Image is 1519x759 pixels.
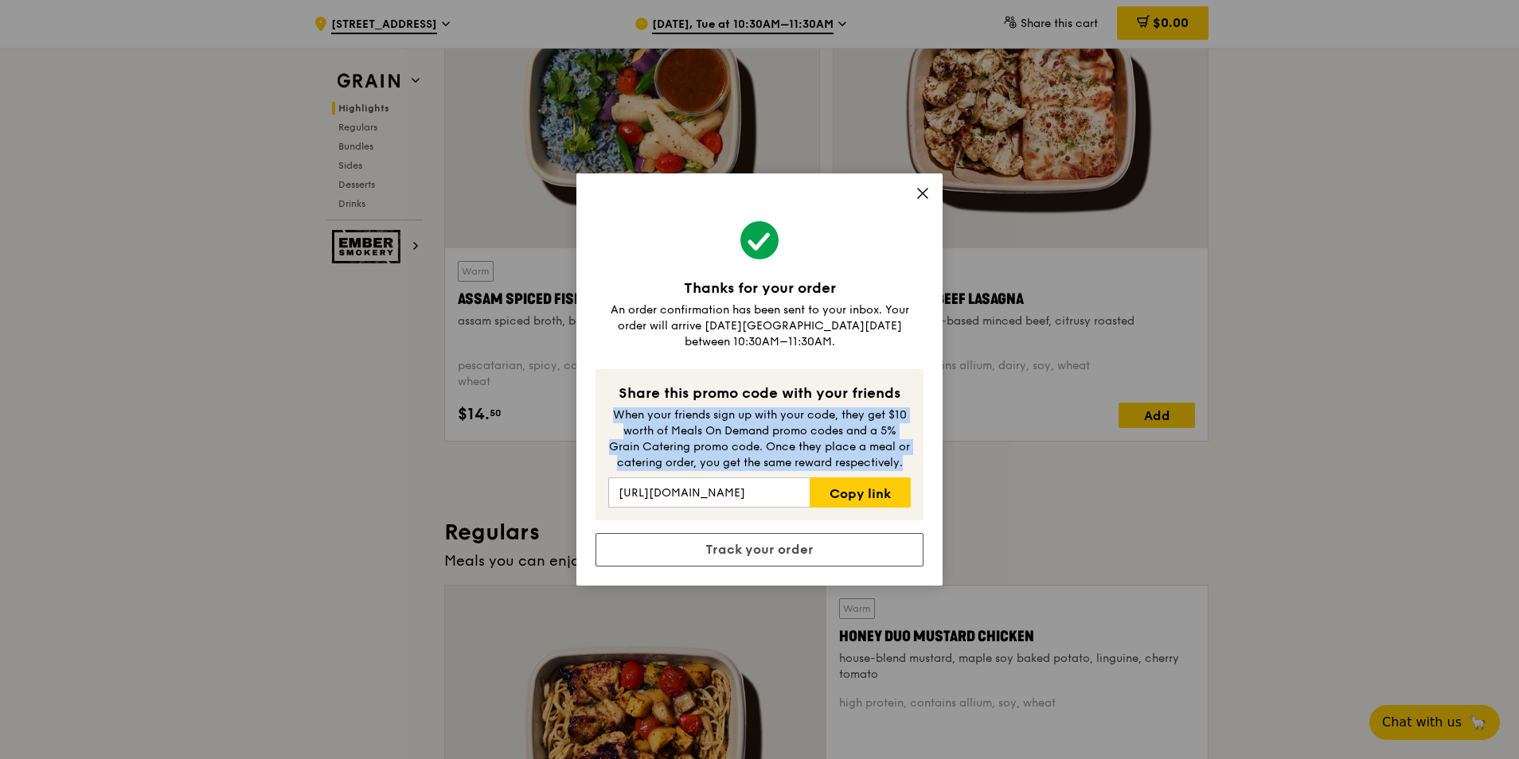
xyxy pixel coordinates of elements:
div: An order confirmation has been sent to your inbox. Your order will arrive [DATE][GEOGRAPHIC_DATA]... [595,302,924,350]
a: Track your order [595,533,924,566]
div: When your friends sign up with your code, they get $10 worth of Meals On Demand promo codes and a... [608,407,911,471]
a: Copy link [810,477,911,508]
div: Thanks for your order [595,277,924,299]
img: aff_l [759,205,760,206]
div: Share this promo code with your friends [608,382,911,404]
